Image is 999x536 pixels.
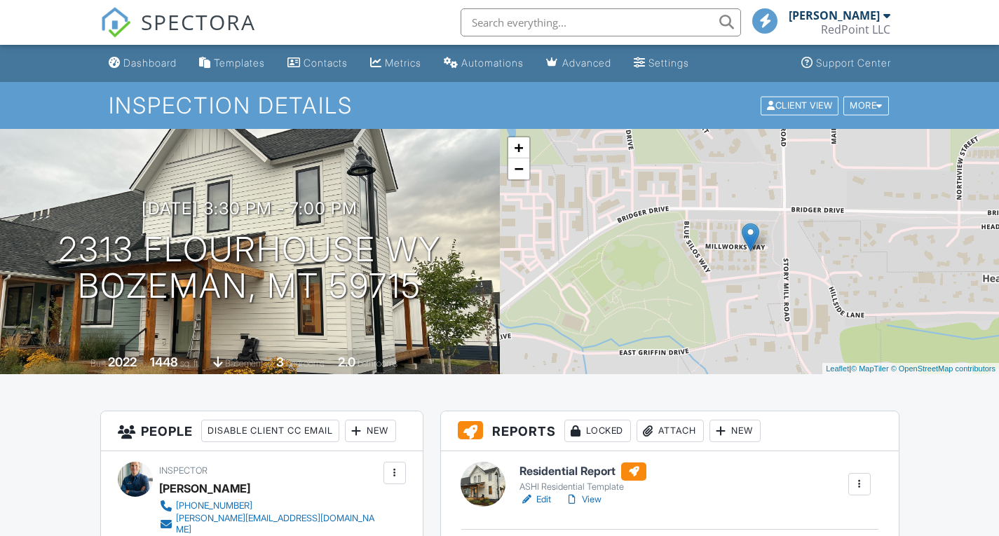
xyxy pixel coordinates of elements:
a: Edit [519,493,551,507]
div: Templates [214,57,265,69]
span: sq. ft. [180,358,200,369]
div: 1448 [150,355,178,369]
div: ASHI Residential Template [519,481,646,493]
h3: [DATE] 3:30 pm - 7:00 pm [142,199,358,218]
a: View [565,493,602,507]
span: Inspector [159,465,208,476]
a: Templates [193,50,271,76]
div: 3 [276,355,284,369]
span: SPECTORA [141,7,256,36]
h3: Reports [441,411,899,451]
a: Residential Report ASHI Residential Template [519,462,646,493]
div: New [345,420,396,442]
h6: Residential Report [519,462,646,481]
a: Support Center [796,50,897,76]
div: Contacts [304,57,348,69]
span: basement [225,358,263,369]
span: bedrooms [286,358,325,369]
span: Built [90,358,106,369]
div: Metrics [385,57,421,69]
a: Zoom in [508,137,529,158]
a: Leaflet [826,364,849,373]
a: Advanced [541,50,617,76]
div: RedPoint LLC [821,22,890,36]
a: SPECTORA [100,19,256,48]
a: © MapTiler [851,364,889,373]
h1: Inspection Details [109,93,890,118]
div: 2.0 [338,355,355,369]
div: Advanced [562,57,611,69]
a: [PERSON_NAME][EMAIL_ADDRESS][DOMAIN_NAME] [159,513,380,535]
div: [PERSON_NAME] [789,8,880,22]
a: Settings [628,50,695,76]
div: | [822,363,999,375]
a: [PHONE_NUMBER] [159,499,380,513]
div: [PERSON_NAME][EMAIL_ADDRESS][DOMAIN_NAME] [176,513,380,535]
h1: 2313 Flourhouse Wy Bozeman, MT 59715 [58,231,442,305]
a: Metrics [365,50,427,76]
div: Support Center [816,57,891,69]
div: New [709,420,761,442]
div: Dashboard [123,57,177,69]
div: 2022 [108,355,137,369]
div: [PERSON_NAME] [159,478,250,499]
img: The Best Home Inspection Software - Spectora [100,7,131,38]
a: Zoom out [508,158,529,179]
input: Search everything... [461,8,741,36]
div: Attach [637,420,704,442]
h3: People [101,411,423,451]
div: Automations [461,57,524,69]
a: Contacts [282,50,353,76]
div: [PHONE_NUMBER] [176,500,252,511]
div: Settings [648,57,689,69]
span: bathrooms [358,358,397,369]
a: © OpenStreetMap contributors [891,364,995,373]
div: Client View [761,96,838,115]
div: Disable Client CC Email [201,420,339,442]
a: Dashboard [103,50,182,76]
a: Automations (Basic) [438,50,529,76]
a: Client View [759,99,842,110]
div: More [843,96,889,115]
div: Locked [564,420,631,442]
